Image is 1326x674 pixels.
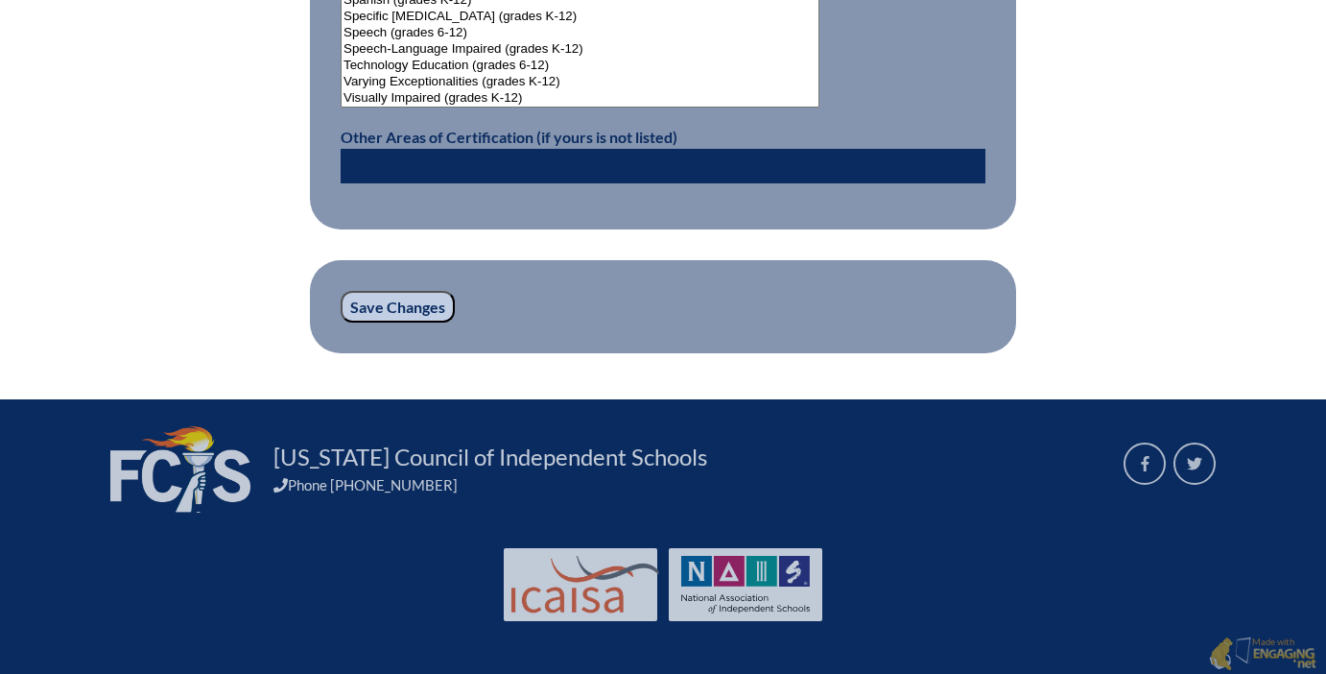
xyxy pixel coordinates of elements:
option: Visually Impaired (grades K-12) [342,90,818,107]
a: [US_STATE] Council of Independent Schools [266,442,715,472]
img: Engaging - Bring it online [1252,647,1316,670]
img: NAIS Logo [681,556,810,614]
img: Int'l Council Advancing Independent School Accreditation logo [511,556,659,614]
option: Speech-Language Impaired (grades K-12) [342,41,818,58]
option: Technology Education (grades 6-12) [342,58,818,74]
img: FCIS_logo_white [110,426,250,513]
div: Phone [PHONE_NUMBER] [273,476,1101,493]
p: Made with [1252,637,1316,672]
option: Speech (grades 6-12) [342,25,818,41]
option: Varying Exceptionalities (grades K-12) [342,74,818,90]
input: Save Changes [341,291,455,324]
img: Engaging - Bring it online [1209,637,1233,671]
label: Other Areas of Certification (if yours is not listed) [341,128,677,146]
option: Specific [MEDICAL_DATA] (grades K-12) [342,9,818,25]
img: Engaging - Bring it online [1235,637,1255,664]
